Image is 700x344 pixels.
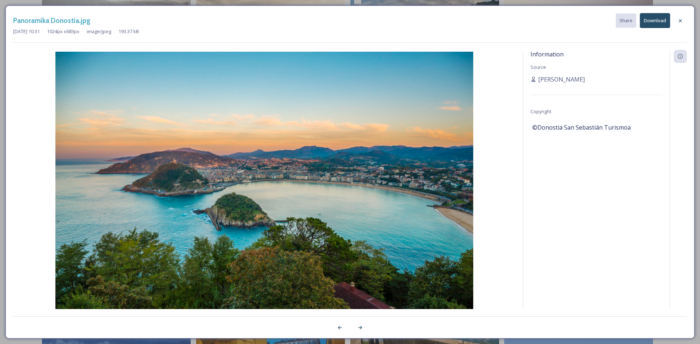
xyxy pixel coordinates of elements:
h3: Panoramika Donostia.jpg [13,15,90,26]
img: Panoramika%20Donostia.jpg [13,52,516,330]
span: 1024 px x 683 px [47,28,79,35]
span: Information [530,50,564,58]
span: ©Donostia San Sebastián Turismoa [532,123,631,132]
button: Download [640,13,670,28]
span: [DATE] 10:31 [13,28,40,35]
span: image/jpeg [87,28,111,35]
span: Copyright [530,108,551,115]
span: 193.37 kB [118,28,139,35]
span: [PERSON_NAME] [538,75,585,84]
button: Share [616,13,636,28]
span: Source [530,64,546,70]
